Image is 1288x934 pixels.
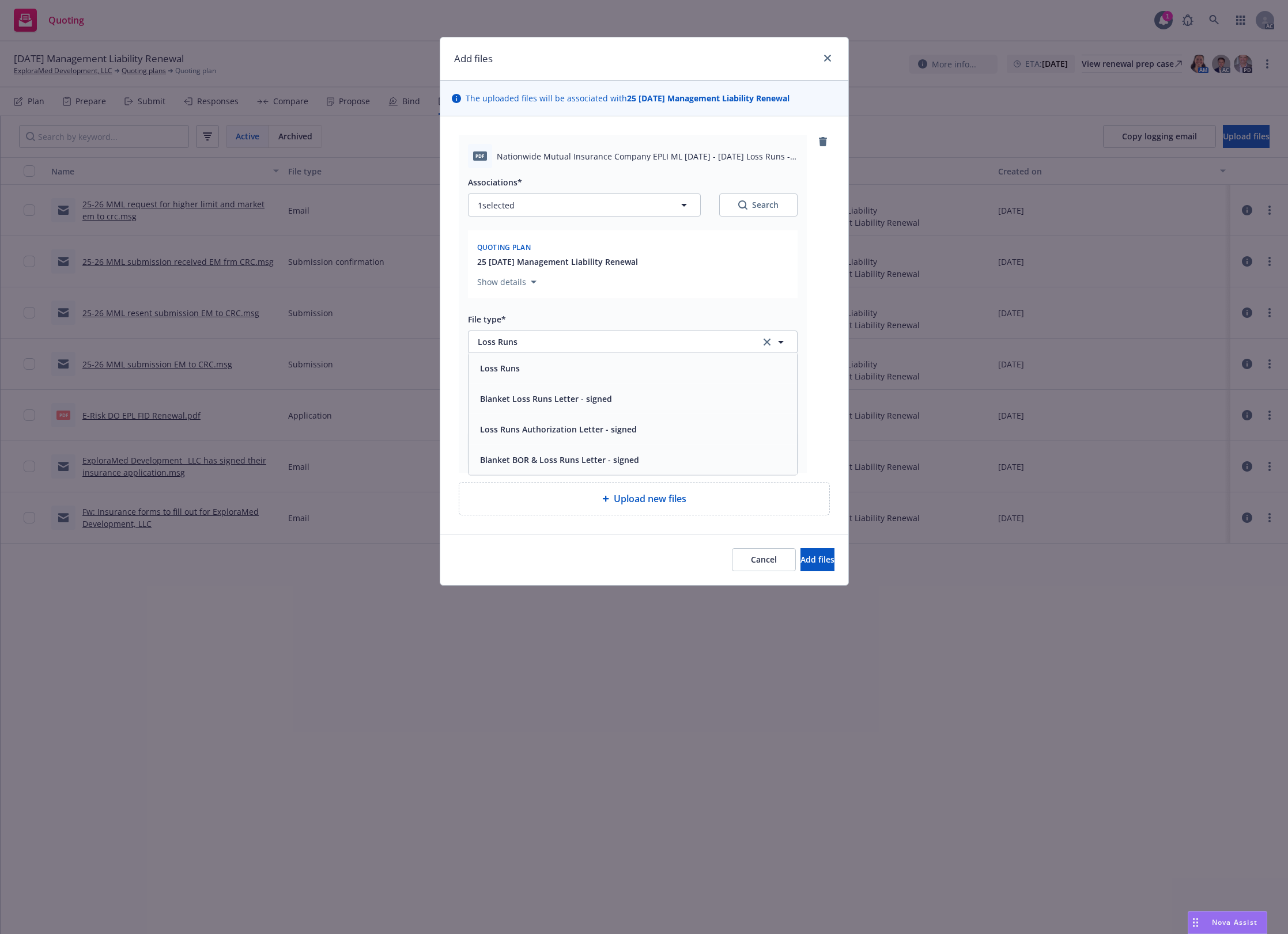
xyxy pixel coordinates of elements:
[459,482,830,515] div: Upload new files
[480,423,637,435] button: Loss Runs Authorization Letter - signed
[760,335,774,349] a: clear selection
[466,92,790,104] span: The uploaded files will be associated with
[497,150,798,162] span: Nationwide Mutual Insurance Company EPLI ML [DATE] - [DATE] Loss Runs - Valued [DATE].PDF
[821,51,834,65] a: close
[627,93,790,104] strong: 25 [DATE] Management Liability Renewal
[473,151,487,160] span: PDF
[719,193,798,217] button: SearchSearch
[732,548,796,571] button: Cancel
[480,393,612,405] button: Blanket Loss Runs Letter - signed
[473,275,541,289] button: Show details
[468,193,701,217] button: 1selected
[800,548,834,571] button: Add files
[454,51,493,66] h1: Add files
[478,199,515,211] span: 1 selected
[738,200,747,210] svg: Search
[468,314,506,325] span: File type*
[468,331,798,354] button: Loss Runsclear selection
[477,256,638,268] button: 25 [DATE] Management Liability Renewal
[751,554,777,565] span: Cancel
[480,362,520,374] button: Loss Runs
[468,177,522,188] span: Associations*
[478,336,745,348] span: Loss Runs
[738,199,779,211] div: Search
[614,492,686,506] span: Upload new files
[816,135,830,149] a: remove
[1188,911,1267,934] button: Nova Assist
[480,454,639,466] button: Blanket BOR & Loss Runs Letter - signed
[477,242,531,252] span: Quoting plan
[1188,912,1203,933] div: Drag to move
[800,554,834,565] span: Add files
[1212,917,1257,927] span: Nova Assist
